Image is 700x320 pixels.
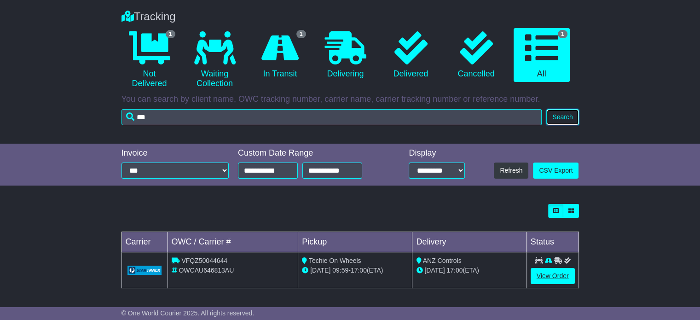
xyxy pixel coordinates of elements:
td: Carrier [121,232,168,252]
a: 1 Not Delivered [121,28,178,92]
td: Pickup [298,232,412,252]
div: Display [409,148,465,158]
div: - (ETA) [302,266,408,275]
span: 09:59 [332,267,348,274]
button: Refresh [494,163,528,179]
span: 17:00 [351,267,367,274]
img: GetCarrierServiceLogo [127,266,162,275]
td: Status [526,232,579,252]
div: (ETA) [416,266,522,275]
a: Delivering [318,28,374,82]
div: Custom Date Range [238,148,384,158]
button: Search [546,109,579,125]
span: © One World Courier 2025. All rights reserved. [121,309,255,317]
a: 1 In Transit [252,28,308,82]
span: 1 [166,30,175,38]
a: Delivered [383,28,439,82]
span: OWCAU646813AU [179,267,234,274]
span: Techie On Wheels [309,257,361,264]
span: [DATE] [424,267,445,274]
div: Invoice [121,148,229,158]
span: 1 [296,30,306,38]
div: Tracking [117,10,584,23]
span: 17:00 [446,267,463,274]
p: You can search by client name, OWC tracking number, carrier name, carrier tracking number or refe... [121,94,579,105]
a: 1 All [514,28,570,82]
span: [DATE] [310,267,330,274]
td: Delivery [412,232,526,252]
a: CSV Export [533,163,579,179]
span: VFQZ50044644 [181,257,227,264]
a: Cancelled [448,28,504,82]
a: Waiting Collection [187,28,243,92]
td: OWC / Carrier # [168,232,298,252]
span: 1 [558,30,567,38]
span: ANZ Controls [423,257,462,264]
a: View Order [531,268,575,284]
